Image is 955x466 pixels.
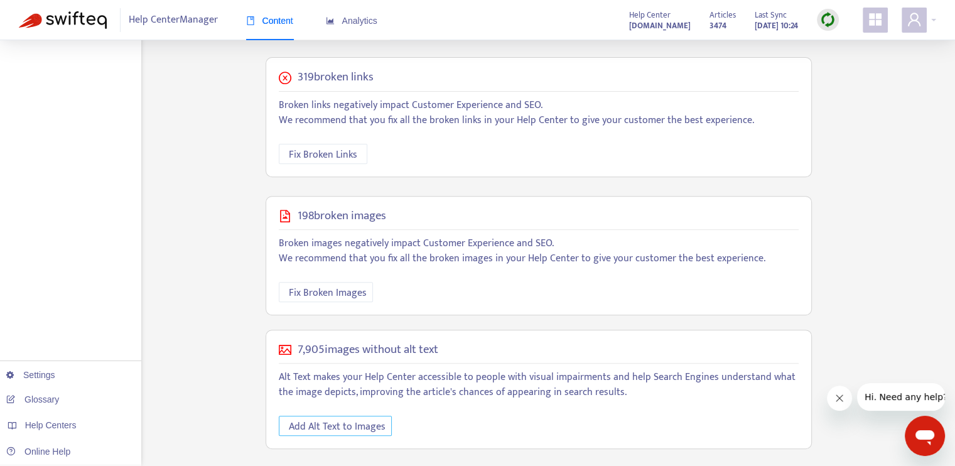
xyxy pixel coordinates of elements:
span: Content [246,16,293,26]
span: appstore [868,12,883,27]
span: Fix Broken Images [289,285,367,301]
a: Settings [6,370,55,380]
a: Glossary [6,394,59,404]
p: Broken links negatively impact Customer Experience and SEO. We recommend that you fix all the bro... [279,98,799,128]
h5: 198 broken images [298,209,386,224]
h5: 319 broken links [298,70,374,85]
a: Online Help [6,447,70,457]
span: book [246,16,255,25]
span: close-circle [279,72,291,84]
span: area-chart [326,16,335,25]
span: picture [279,344,291,356]
iframe: Message from company [857,383,945,411]
span: Hi. Need any help? [8,9,90,19]
span: file-image [279,210,291,222]
img: Swifteq [19,11,107,29]
strong: [DOMAIN_NAME] [629,19,691,33]
a: [DOMAIN_NAME] [629,18,691,33]
p: Broken images negatively impact Customer Experience and SEO. We recommend that you fix all the br... [279,236,799,266]
span: Articles [710,8,736,22]
button: Add Alt Text to Images [279,416,392,436]
span: Analytics [326,16,377,26]
img: sync.dc5367851b00ba804db3.png [820,12,836,28]
strong: [DATE] 10:24 [755,19,798,33]
span: Help Centers [25,420,77,430]
h5: 7,905 images without alt text [298,343,438,357]
span: Help Center [629,8,671,22]
span: Fix Broken Links [289,147,357,163]
span: Last Sync [755,8,787,22]
p: Alt Text makes your Help Center accessible to people with visual impairments and help Search Engi... [279,370,799,400]
iframe: Button to launch messaging window [905,416,945,456]
iframe: Close message [827,386,852,411]
strong: 3474 [710,19,726,33]
span: Help Center Manager [129,8,218,32]
button: Fix Broken Images [279,282,373,302]
span: Add Alt Text to Images [289,419,386,435]
span: user [907,12,922,27]
button: Fix Broken Links [279,144,367,164]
